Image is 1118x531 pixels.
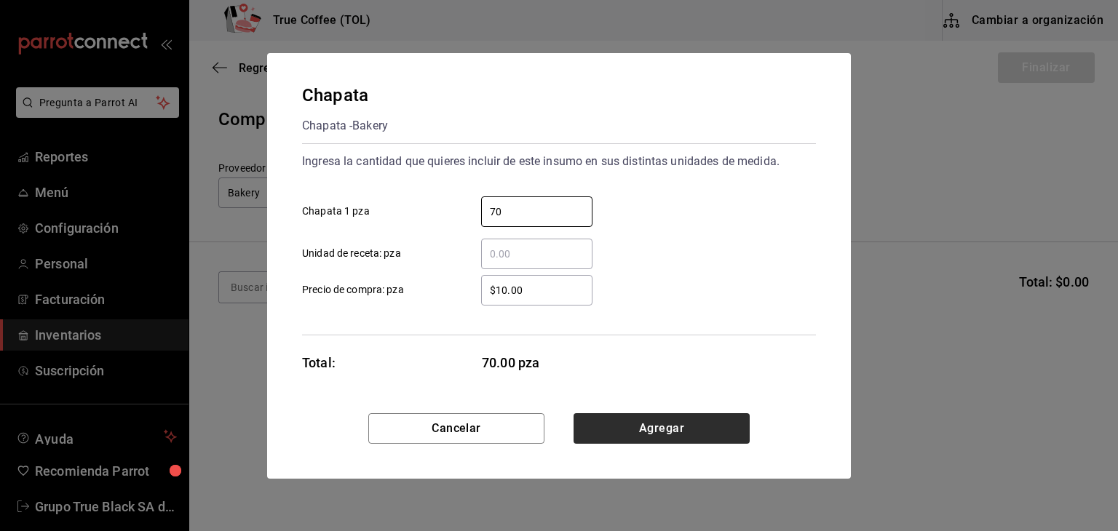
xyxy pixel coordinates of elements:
button: Cancelar [368,413,544,444]
input: Chapata 1 pza [481,203,592,220]
div: Total: [302,353,336,372]
input: Unidad de receta: pza [481,245,592,263]
div: Chapata - Bakery [302,114,388,137]
button: Agregar [574,413,750,444]
span: 70.00 pza [482,353,593,372]
span: Unidad de receta: pza [302,246,401,261]
input: Precio de compra: pza [481,282,592,299]
span: Chapata 1 pza [302,204,370,219]
span: Precio de compra: pza [302,282,404,298]
div: Chapata [302,82,388,108]
div: Ingresa la cantidad que quieres incluir de este insumo en sus distintas unidades de medida. [302,150,816,173]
